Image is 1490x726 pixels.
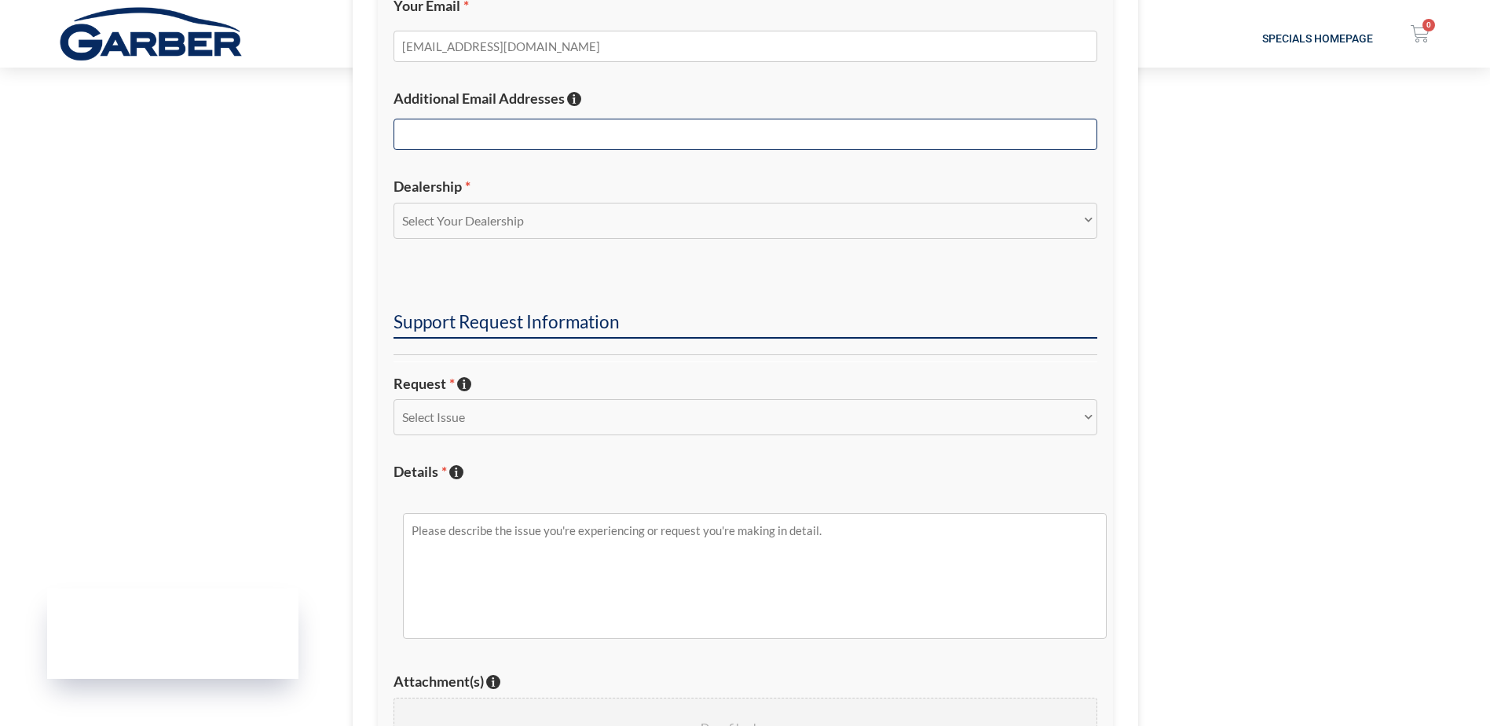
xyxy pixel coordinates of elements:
[47,588,298,679] iframe: Garber Digital Marketing Status
[394,375,455,392] span: Request
[394,463,447,480] span: Details
[394,310,1097,339] h2: Support Request Information
[394,90,565,107] span: Additional Email Addresses
[394,673,484,690] span: Attachment(s)
[394,178,1097,196] label: Dealership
